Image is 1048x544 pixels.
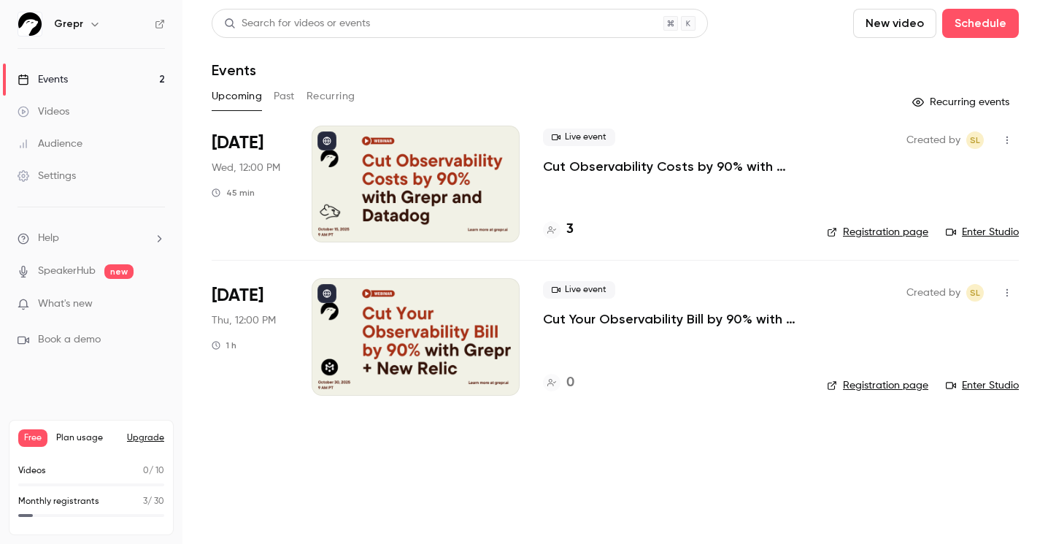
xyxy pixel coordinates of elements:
[212,187,255,199] div: 45 min
[566,220,574,240] h4: 3
[966,131,984,149] span: Summer Lambert
[54,17,83,31] h6: Grepr
[18,231,165,246] li: help-dropdown-opener
[827,225,928,240] a: Registration page
[143,464,164,478] p: / 10
[906,91,1019,114] button: Recurring events
[970,284,980,302] span: SL
[212,131,263,155] span: [DATE]
[18,495,99,508] p: Monthly registrants
[38,231,59,246] span: Help
[212,126,288,242] div: Oct 15 Wed, 9:00 AM (America/Los Angeles)
[18,137,82,151] div: Audience
[827,378,928,393] a: Registration page
[906,131,960,149] span: Created by
[543,158,804,175] a: Cut Observability Costs by 90% with Grepr + Datadog
[38,296,93,312] span: What's new
[942,9,1019,38] button: Schedule
[18,429,47,447] span: Free
[224,16,370,31] div: Search for videos or events
[212,161,280,175] span: Wed, 12:00 PM
[853,9,936,38] button: New video
[38,332,101,348] span: Book a demo
[543,373,574,393] a: 0
[946,378,1019,393] a: Enter Studio
[18,12,42,36] img: Grepr
[543,220,574,240] a: 3
[543,310,804,328] a: Cut Your Observability Bill by 90% with Grepr + New Relic
[274,85,295,108] button: Past
[307,85,355,108] button: Recurring
[18,104,69,119] div: Videos
[56,432,118,444] span: Plan usage
[212,340,236,351] div: 1 h
[212,313,276,328] span: Thu, 12:00 PM
[212,284,263,307] span: [DATE]
[212,61,256,79] h1: Events
[566,373,574,393] h4: 0
[38,264,96,279] a: SpeakerHub
[143,495,164,508] p: / 30
[543,281,615,299] span: Live event
[18,72,68,87] div: Events
[18,464,46,478] p: Videos
[143,467,149,475] span: 0
[18,169,76,183] div: Settings
[543,129,615,146] span: Live event
[966,284,984,302] span: Summer Lambert
[104,264,134,279] span: new
[212,85,262,108] button: Upcoming
[906,284,960,302] span: Created by
[946,225,1019,240] a: Enter Studio
[143,497,147,506] span: 3
[127,432,164,444] button: Upgrade
[970,131,980,149] span: SL
[212,278,288,395] div: Oct 30 Thu, 11:00 AM (America/Chicago)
